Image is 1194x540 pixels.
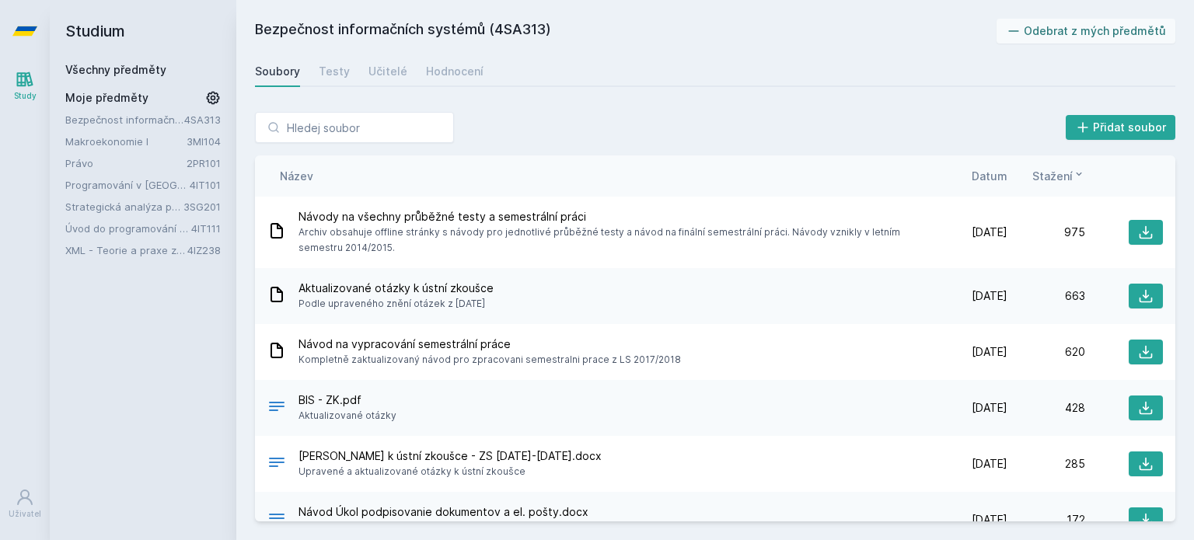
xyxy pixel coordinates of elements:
button: Odebrat z mých předmětů [997,19,1176,44]
span: [DATE] [972,344,1007,360]
div: 428 [1007,400,1085,416]
span: Návod vďaka ktorému hladko spravíš úkol podpisovanie dokumentov a el. pošty [298,520,669,535]
div: Soubory [255,64,300,79]
a: Testy [319,56,350,87]
div: Testy [319,64,350,79]
div: Uživatel [9,508,41,520]
a: Úvod do programování v jazyce Python [65,221,191,236]
a: Uživatel [3,480,47,528]
span: Aktualizované otázky [298,408,396,423]
div: Učitelé [368,64,407,79]
div: PDF [267,397,286,420]
span: Návody na všechny průběžné testy a semestrální práci [298,209,923,225]
span: Návod Úkol podpisovanie dokumentov a el. pošty.docx [298,504,669,520]
a: 4SA313 [184,113,221,126]
a: Soubory [255,56,300,87]
div: 620 [1007,344,1085,360]
a: XML - Teorie a praxe značkovacích jazyků [65,242,187,258]
a: Strategická analýza pro informatiky a statistiky [65,199,183,214]
a: 4IT101 [190,179,221,191]
button: Přidat soubor [1066,115,1176,140]
div: 285 [1007,456,1085,472]
span: Návod na vypracování semestrální práce [298,336,681,352]
span: Kompletně zaktualizovaný návod pro zpracovani semestralni prace z LS 2017/2018 [298,352,681,368]
a: Učitelé [368,56,407,87]
a: 4IT111 [191,222,221,235]
span: Stažení [1032,168,1073,184]
a: Hodnocení [426,56,484,87]
a: 3MI104 [187,135,221,148]
div: Hodnocení [426,64,484,79]
input: Hledej soubor [255,112,454,143]
h2: Bezpečnost informačních systémů (4SA313) [255,19,997,44]
span: BIS - ZK.pdf [298,392,396,408]
a: Study [3,62,47,110]
div: DOCX [267,453,286,476]
a: Makroekonomie I [65,134,187,149]
span: [PERSON_NAME] k ústní zkoušce - ZS [DATE]-[DATE].docx [298,448,602,464]
button: Stažení [1032,168,1085,184]
span: [DATE] [972,512,1007,528]
div: DOCX [267,509,286,531]
span: [DATE] [972,400,1007,416]
button: Datum [972,168,1007,184]
a: 4IZ238 [187,244,221,256]
span: [DATE] [972,225,1007,240]
a: Právo [65,155,187,171]
span: [DATE] [972,288,1007,304]
a: 3SG201 [183,200,221,213]
span: Moje předměty [65,90,148,106]
a: Všechny předměty [65,63,166,76]
button: Název [280,168,313,184]
div: 663 [1007,288,1085,304]
span: Archiv obsahuje offline stránky s návody pro jednotlivé průběžné testy a návod na finální semestr... [298,225,923,256]
div: 975 [1007,225,1085,240]
a: Bezpečnost informačních systémů [65,112,184,127]
span: Upravené a aktualizované otázky k ústní zkoušce [298,464,602,479]
a: Programování v [GEOGRAPHIC_DATA] [65,177,190,193]
div: 172 [1007,512,1085,528]
span: [DATE] [972,456,1007,472]
span: Podle upraveného znění otázek z [DATE] [298,296,494,312]
div: Study [14,90,37,102]
span: Aktualizované otázky k ústní zkoušce [298,280,494,296]
a: 2PR101 [187,157,221,169]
